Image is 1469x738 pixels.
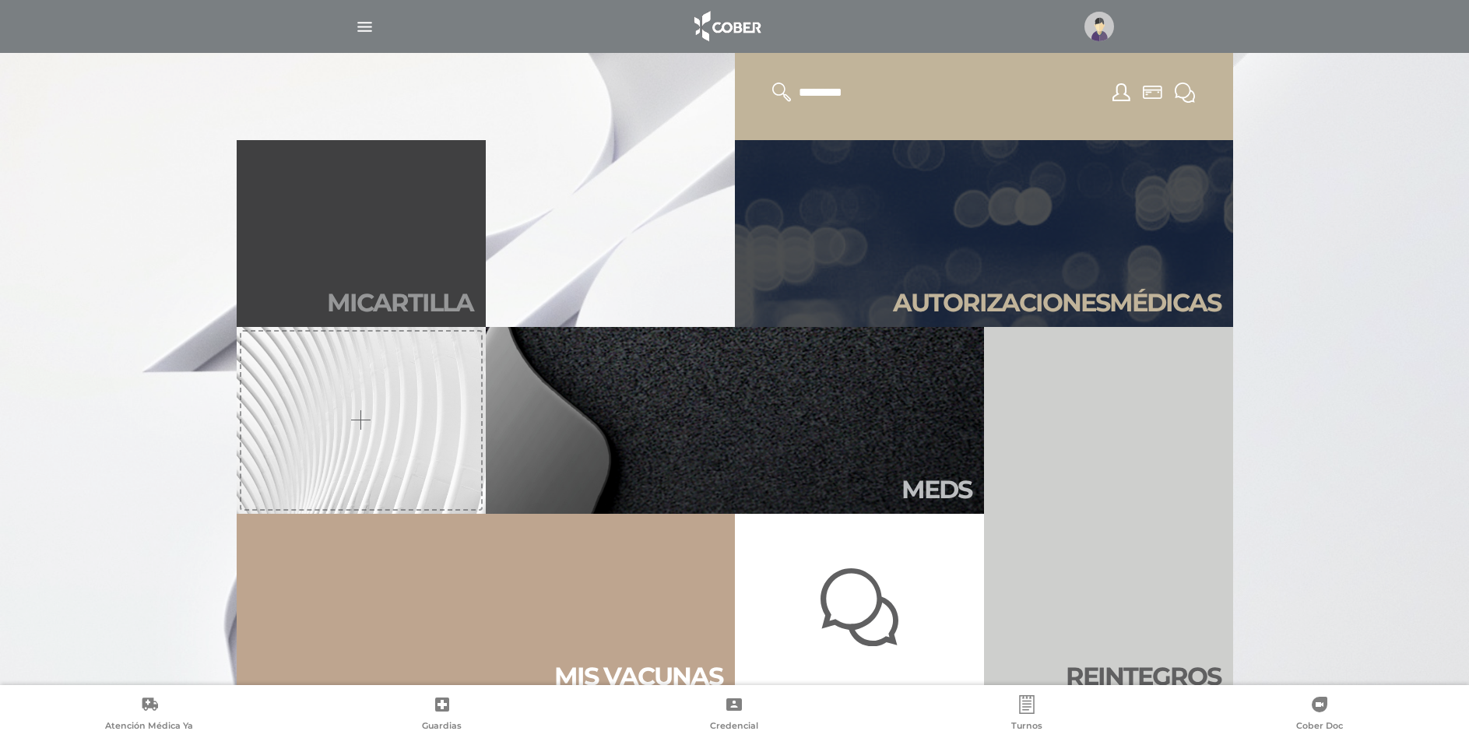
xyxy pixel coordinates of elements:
[486,327,984,514] a: Meds
[901,475,972,504] h2: Meds
[710,720,758,734] span: Credencial
[984,327,1233,701] a: Reintegros
[589,695,881,735] a: Credencial
[735,140,1233,327] a: Autorizacionesmédicas
[422,720,462,734] span: Guardias
[296,695,589,735] a: Guardias
[237,140,486,327] a: Micartilla
[880,695,1173,735] a: Turnos
[893,288,1221,318] h2: Autori zaciones médicas
[355,17,374,37] img: Cober_menu-lines-white.svg
[1084,12,1114,41] img: profile-placeholder.svg
[1296,720,1343,734] span: Cober Doc
[105,720,193,734] span: Atención Médica Ya
[554,662,722,691] h2: Mis vacu nas
[3,695,296,735] a: Atención Médica Ya
[237,514,735,701] a: Mis vacunas
[686,8,768,45] img: logo_cober_home-white.png
[327,288,473,318] h2: Mi car tilla
[1173,695,1466,735] a: Cober Doc
[1011,720,1042,734] span: Turnos
[1066,662,1221,691] h2: Rein te gros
